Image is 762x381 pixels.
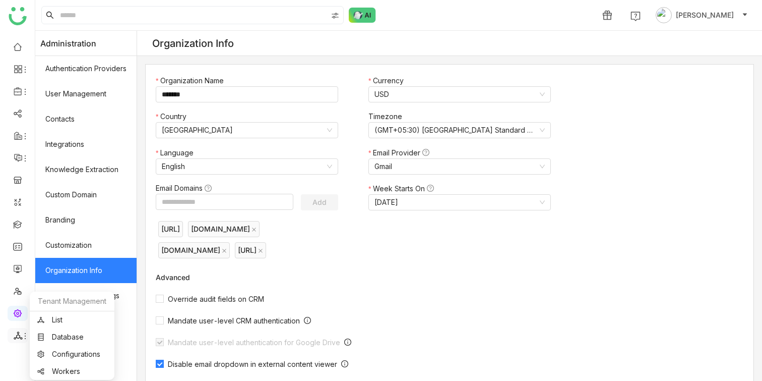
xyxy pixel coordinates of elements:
[158,221,183,237] nz-tag: [URL]
[40,31,96,56] span: Administration
[630,11,641,21] img: help.svg
[676,10,734,21] span: [PERSON_NAME]
[152,37,234,49] div: Organization Info
[374,195,545,210] nz-select-item: Monday
[158,242,230,258] nz-tag: [DOMAIN_NAME]
[35,81,137,106] a: User Management
[188,221,260,237] nz-tag: [DOMAIN_NAME]
[35,258,137,283] a: Organization Info
[35,283,137,308] a: Default Share Settings
[30,292,114,311] div: Tenant Management
[331,12,339,20] img: search-type.svg
[35,207,137,233] a: Branding
[301,194,338,210] button: Add
[156,75,229,86] label: Organization Name
[35,157,137,182] a: Knowledge Extraction
[374,159,545,174] nz-select-item: Gmail
[162,159,332,174] nz-select-item: English
[37,334,107,341] a: Database
[35,132,137,157] a: Integrations
[162,123,332,138] nz-select-item: United States
[35,56,137,81] a: Authentication Providers
[654,7,750,23] button: [PERSON_NAME]
[156,147,199,158] label: Language
[368,147,434,158] label: Email Provider
[37,368,107,375] a: Workers
[368,75,409,86] label: Currency
[37,316,107,323] a: List
[374,87,545,102] nz-select-item: USD
[374,123,545,138] nz-select-item: (GMT+05:30) India Standard Time (Asia/Kolkata)
[35,233,137,258] a: Customization
[656,7,672,23] img: avatar
[368,183,439,194] label: Week Starts On
[164,360,341,368] span: Disable email dropdown in external content viewer
[37,351,107,358] a: Configurations
[156,111,192,122] label: Country
[368,111,407,122] label: Timezone
[9,7,27,25] img: logo
[35,106,137,132] a: Contacts
[164,316,304,325] span: Mandate user-level CRM authentication
[164,338,344,347] span: Mandate user-level authentication for Google Drive
[156,273,561,282] div: Advanced
[164,295,268,303] span: Override audit fields on CRM
[156,183,217,194] label: Email Domains
[235,242,266,258] nz-tag: [URL]
[35,182,137,207] a: Custom Domain
[349,8,376,23] img: ask-buddy-normal.svg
